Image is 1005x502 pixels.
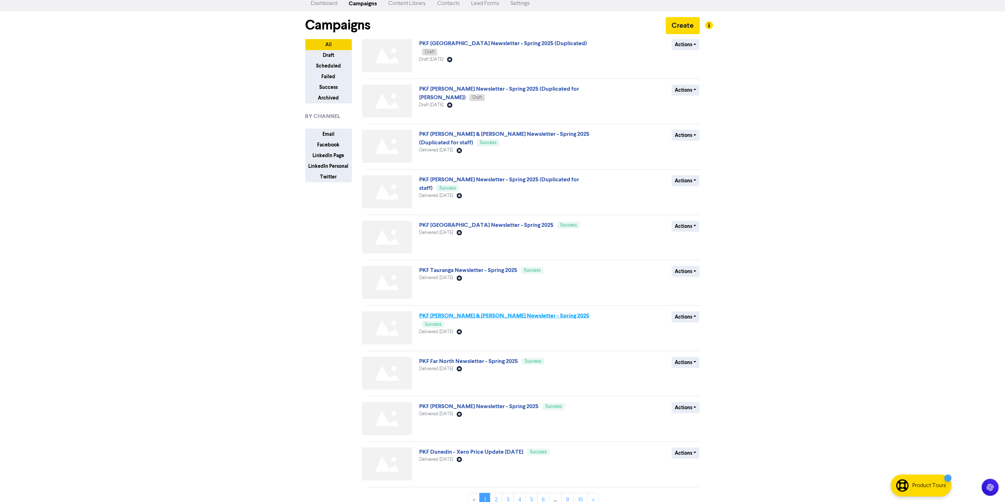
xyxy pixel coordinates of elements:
span: Success [425,322,442,327]
span: Delivered [DATE] [419,412,453,416]
button: Success [305,82,352,93]
button: Actions [672,266,700,277]
button: Actions [672,357,700,368]
span: Draft [DATE] [419,57,443,62]
span: Draft [472,95,482,100]
button: LinkedIn Page [305,150,352,161]
a: PKF Dunedin - Xero Price Update [DATE] [419,448,523,455]
img: Not found [362,221,412,254]
span: Delivered [DATE] [419,330,453,334]
button: All [305,39,352,50]
span: Delivered [DATE] [419,230,453,235]
a: PKF Far North Newsletter - Spring 2025 [419,358,518,365]
button: Actions [672,221,700,232]
button: Facebook [305,139,352,150]
img: Not found [362,402,412,435]
a: PKF [PERSON_NAME] Newsletter - Spring 2025 (Duplicated for [PERSON_NAME]) [419,85,579,101]
button: Actions [672,130,700,141]
button: Draft [305,50,352,61]
img: Not found [362,266,412,299]
span: Success [545,404,562,409]
button: Scheduled [305,60,352,71]
button: Actions [672,39,700,50]
a: PKF [PERSON_NAME] & [PERSON_NAME] Newsletter - Spring 2025 (Duplicated for staff) [419,130,589,146]
img: Not found [362,311,412,345]
img: Not found [362,39,412,72]
span: Draft [425,50,434,54]
span: Success [480,140,497,145]
a: PKF Tauranga Newsletter - Spring 2025 [419,267,517,274]
img: Not found [362,175,412,208]
span: Success [560,223,577,228]
span: Delivered [DATE] [419,193,453,198]
button: Archived [305,92,352,103]
img: Not found [362,85,412,118]
span: Success [525,359,541,364]
a: PKF [PERSON_NAME] Newsletter - Spring 2025 [419,403,539,410]
button: Twitter [305,171,352,182]
span: Delivered [DATE] [419,457,453,462]
span: Draft [DATE] [419,103,443,107]
button: Failed [305,71,352,82]
a: PKF [GEOGRAPHIC_DATA] Newsletter - Spring 2025 [419,221,554,229]
button: Actions [672,402,700,413]
img: Not found [362,357,412,390]
span: Delivered [DATE] [419,367,453,371]
iframe: Chat Widget [969,468,1005,502]
button: Actions [672,311,700,322]
a: PKF [PERSON_NAME] & [PERSON_NAME] Newsletter - Spring 2025 [419,312,589,319]
span: Success [524,268,541,273]
button: Create [666,17,700,34]
button: LinkedIn Personal [305,161,352,172]
button: Email [305,129,352,140]
h1: Campaigns [305,17,371,33]
button: Actions [672,448,700,459]
img: Not found [362,130,412,163]
span: Delivered [DATE] [419,276,453,280]
a: PKF [PERSON_NAME] Newsletter - Spring 2025 (Duplicated for staff) [419,176,579,192]
button: Actions [672,175,700,186]
span: Delivered [DATE] [419,148,453,153]
img: Not found [362,448,412,481]
span: Success [439,186,456,191]
a: PKF [GEOGRAPHIC_DATA] Newsletter - Spring 2025 (Duplicated) [419,40,587,47]
button: Actions [672,85,700,96]
span: BY CHANNEL [305,112,341,121]
span: Success [530,450,547,454]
